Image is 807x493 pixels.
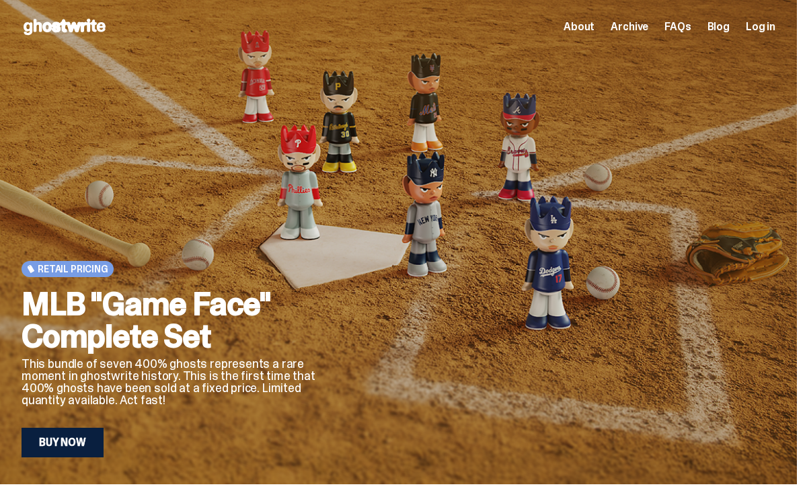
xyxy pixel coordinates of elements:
a: Blog [707,22,730,32]
a: Buy Now [22,428,104,457]
a: Log in [746,22,775,32]
a: FAQs [664,22,691,32]
a: Archive [611,22,648,32]
span: Retail Pricing [38,264,108,274]
a: About [564,22,594,32]
h2: MLB "Game Face" Complete Set [22,288,327,352]
p: This bundle of seven 400% ghosts represents a rare moment in ghostwrite history. This is the firs... [22,358,327,406]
